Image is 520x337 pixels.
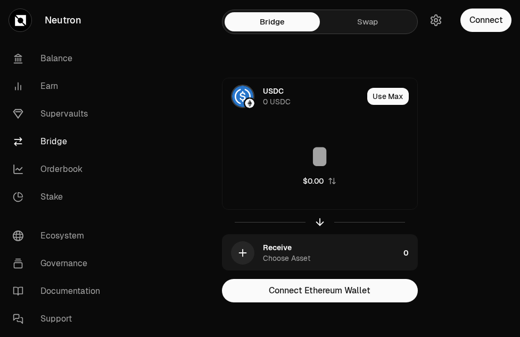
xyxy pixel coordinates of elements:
a: Support [4,305,115,333]
button: $0.00 [303,176,336,186]
button: Connect Ethereum Wallet [222,279,418,302]
a: Supervaults [4,100,115,128]
a: Orderbook [4,155,115,183]
a: Earn [4,72,115,100]
div: 0 [403,235,417,271]
button: Use Max [367,88,409,105]
div: USDC [263,86,284,96]
button: Connect [460,9,511,32]
a: Ecosystem [4,222,115,250]
a: Balance [4,45,115,72]
a: Stake [4,183,115,211]
div: USDC LogoEthereum LogoUSDC0 USDC [222,78,363,114]
img: USDC Logo [232,86,253,107]
div: 0 USDC [263,96,291,107]
img: Ethereum Logo [245,98,254,108]
div: $0.00 [303,176,324,186]
div: Choose Asset [263,253,310,264]
a: Bridge [225,12,320,31]
button: ReceiveChoose Asset0 [222,235,417,271]
div: ReceiveChoose Asset [222,235,399,271]
a: Bridge [4,128,115,155]
a: Swap [320,12,415,31]
div: Receive [263,242,292,253]
a: Governance [4,250,115,277]
a: Documentation [4,277,115,305]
